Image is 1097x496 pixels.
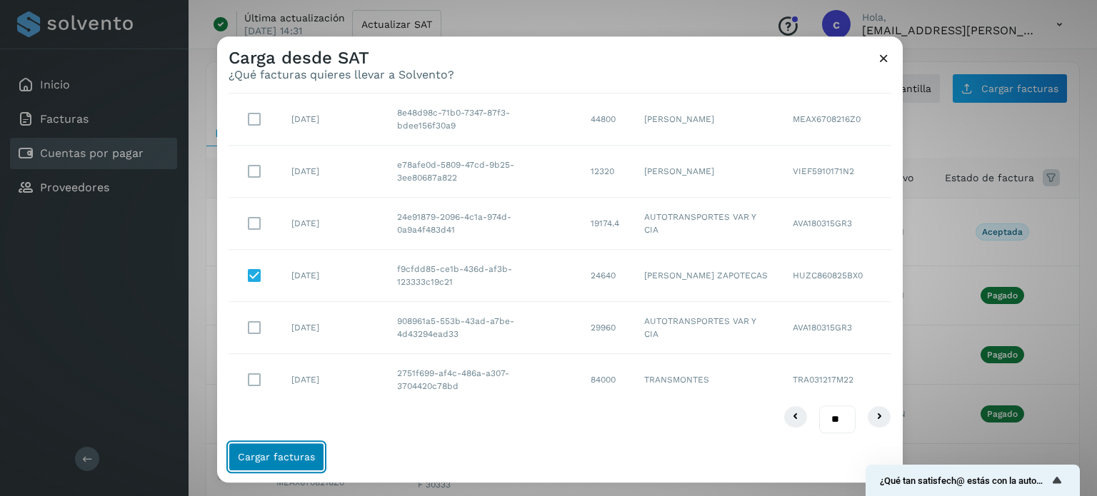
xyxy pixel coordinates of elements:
td: f9cfdd85-ce1b-436d-af3b-123333c19c21 [386,250,579,303]
h3: Carga desde SAT [229,48,454,69]
td: 2751f699-af4c-486a-a307-3704420c78bd [386,355,579,406]
td: [DATE] [280,250,386,303]
td: [DATE] [280,94,386,146]
td: 24640 [579,250,633,303]
td: MEAX6708216Z0 [781,94,891,146]
td: [DATE] [280,198,386,250]
span: ¿Qué tan satisfech@ estás con la autorización de tus facturas? [880,475,1048,486]
button: Mostrar encuesta - ¿Qué tan satisfech@ estás con la autorización de tus facturas? [880,472,1066,489]
td: 8e48d98c-71b0-7347-87f3-bdee156f30a9 [386,94,579,146]
td: AUTOTRANSPORTES VAR Y CIA [633,198,781,250]
td: 84000 [579,355,633,406]
span: Cargar facturas [238,452,315,462]
td: [DATE] [280,146,386,198]
td: TRANSMONTES [633,355,781,406]
td: 29960 [579,303,633,355]
td: [PERSON_NAME] [633,94,781,146]
button: Cargar facturas [229,442,324,471]
td: [PERSON_NAME] ZAPOTECAS [633,250,781,303]
td: 12320 [579,146,633,198]
td: TRA031217M22 [781,355,891,406]
p: ¿Qué facturas quieres llevar a Solvento? [229,69,454,82]
td: e78afe0d-5809-47cd-9b25-3ee80687a822 [386,146,579,198]
td: 24e91879-2096-4c1a-974d-0a9a4f483d41 [386,198,579,250]
td: AVA180315GR3 [781,198,891,250]
td: 44800 [579,94,633,146]
td: VIEF5910171N2 [781,146,891,198]
td: 19174.4 [579,198,633,250]
td: AVA180315GR3 [781,303,891,355]
td: [DATE] [280,303,386,355]
td: 908961a5-553b-43ad-a7be-4d43294ead33 [386,303,579,355]
td: [PERSON_NAME] [633,146,781,198]
td: [DATE] [280,355,386,406]
td: AUTOTRANSPORTES VAR Y CIA [633,303,781,355]
td: HUZC860825BX0 [781,250,891,303]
